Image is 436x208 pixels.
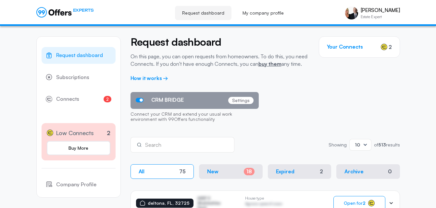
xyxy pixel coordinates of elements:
[151,97,184,103] span: CRM BRIDGE
[179,168,186,175] div: 75
[148,201,190,206] p: deltona, FL, 32725
[56,73,89,82] span: Subscriptions
[344,168,364,175] p: Archive
[336,164,400,179] button: Archive0
[131,75,168,81] a: How it works →
[363,200,366,206] strong: 2
[268,164,331,179] button: Expired2
[327,44,363,50] h3: Your Connects
[56,180,96,189] span: Company Profile
[258,61,281,67] a: buy them
[139,168,145,175] p: All
[329,143,347,147] p: Showing
[361,15,400,19] p: Estate Expert
[36,7,94,17] a: EXPERTS
[107,129,110,137] p: 2
[245,196,282,201] p: House type
[345,6,358,19] img: Rick McBride
[374,143,400,147] p: of results
[389,43,392,51] span: 2
[228,97,254,104] p: Settings
[104,96,111,102] span: 2
[131,109,259,126] p: Connect your CRM and extend your usual work environment with 99Offers functionality
[276,168,294,175] p: Expired
[199,164,263,179] button: New18
[42,176,116,193] a: Company Profile
[361,7,400,13] p: [PERSON_NAME]
[56,95,79,103] span: Connects
[355,142,360,147] span: 10
[244,168,255,175] div: 18
[175,6,231,20] a: Request dashboard
[344,201,366,206] span: Open for
[42,47,116,64] a: Request dashboard
[56,128,94,138] span: Low Connects
[42,69,116,86] a: Subscriptions
[131,53,309,67] p: On this page, you can open requests from homeowners. To do this, you need Connects. If you don't ...
[73,7,94,13] span: EXPERTS
[245,202,282,208] p: Agrwsv qwervf oiuns
[320,168,323,175] div: 2
[378,142,386,147] strong: 513
[388,168,392,175] div: 0
[131,36,309,48] h2: Request dashboard
[131,164,194,179] button: All75
[235,6,291,20] a: My company profile
[47,141,110,155] a: Buy More
[56,51,103,60] span: Request dashboard
[42,91,116,108] a: Connects2
[207,168,218,175] p: New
